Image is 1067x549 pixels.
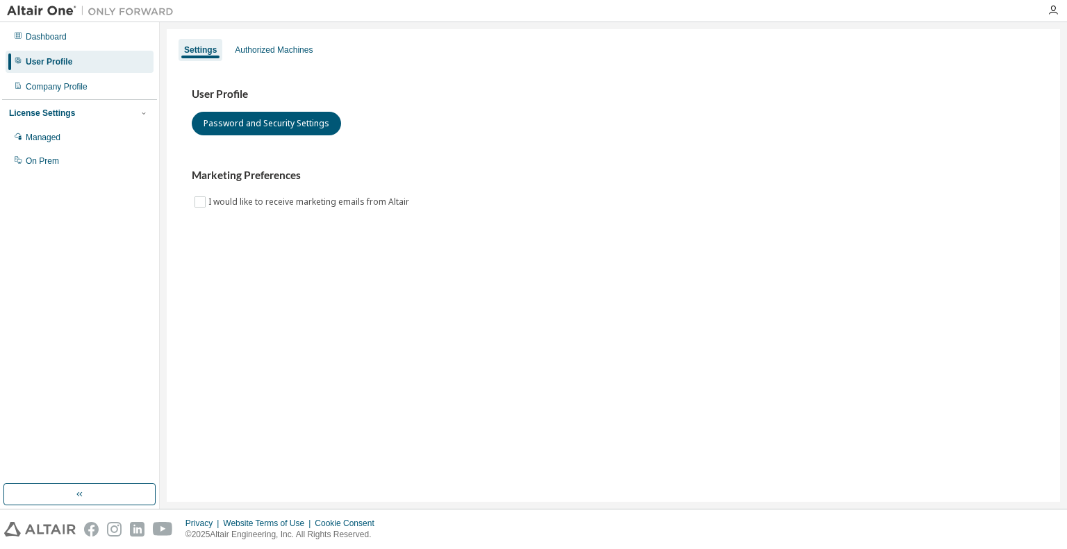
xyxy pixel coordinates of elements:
h3: Marketing Preferences [192,169,1035,183]
img: linkedin.svg [130,522,144,537]
div: Cookie Consent [315,518,382,529]
div: Settings [184,44,217,56]
img: youtube.svg [153,522,173,537]
div: On Prem [26,155,59,167]
img: instagram.svg [107,522,122,537]
button: Password and Security Settings [192,112,341,135]
img: Altair One [7,4,181,18]
div: Website Terms of Use [223,518,315,529]
div: Company Profile [26,81,88,92]
label: I would like to receive marketing emails from Altair [208,194,412,210]
div: User Profile [26,56,72,67]
div: License Settings [9,108,75,119]
img: altair_logo.svg [4,522,76,537]
div: Dashboard [26,31,67,42]
div: Managed [26,132,60,143]
div: Privacy [185,518,223,529]
div: Authorized Machines [235,44,313,56]
img: facebook.svg [84,522,99,537]
p: © 2025 Altair Engineering, Inc. All Rights Reserved. [185,529,383,541]
h3: User Profile [192,87,1035,101]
